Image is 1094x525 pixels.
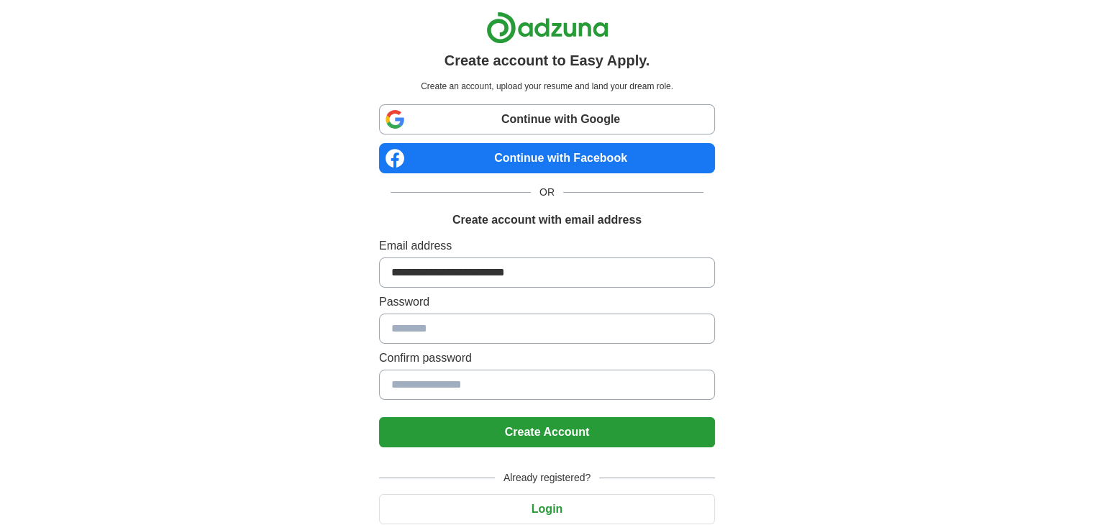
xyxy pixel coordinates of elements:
img: Adzuna logo [486,12,608,44]
label: Password [379,293,715,311]
span: OR [531,185,563,200]
button: Login [379,494,715,524]
label: Email address [379,237,715,255]
span: Already registered? [495,470,599,485]
button: Create Account [379,417,715,447]
a: Continue with Facebook [379,143,715,173]
p: Create an account, upload your resume and land your dream role. [382,80,712,93]
a: Login [379,503,715,515]
a: Continue with Google [379,104,715,134]
label: Confirm password [379,350,715,367]
h1: Create account with email address [452,211,642,229]
h1: Create account to Easy Apply. [445,50,650,71]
